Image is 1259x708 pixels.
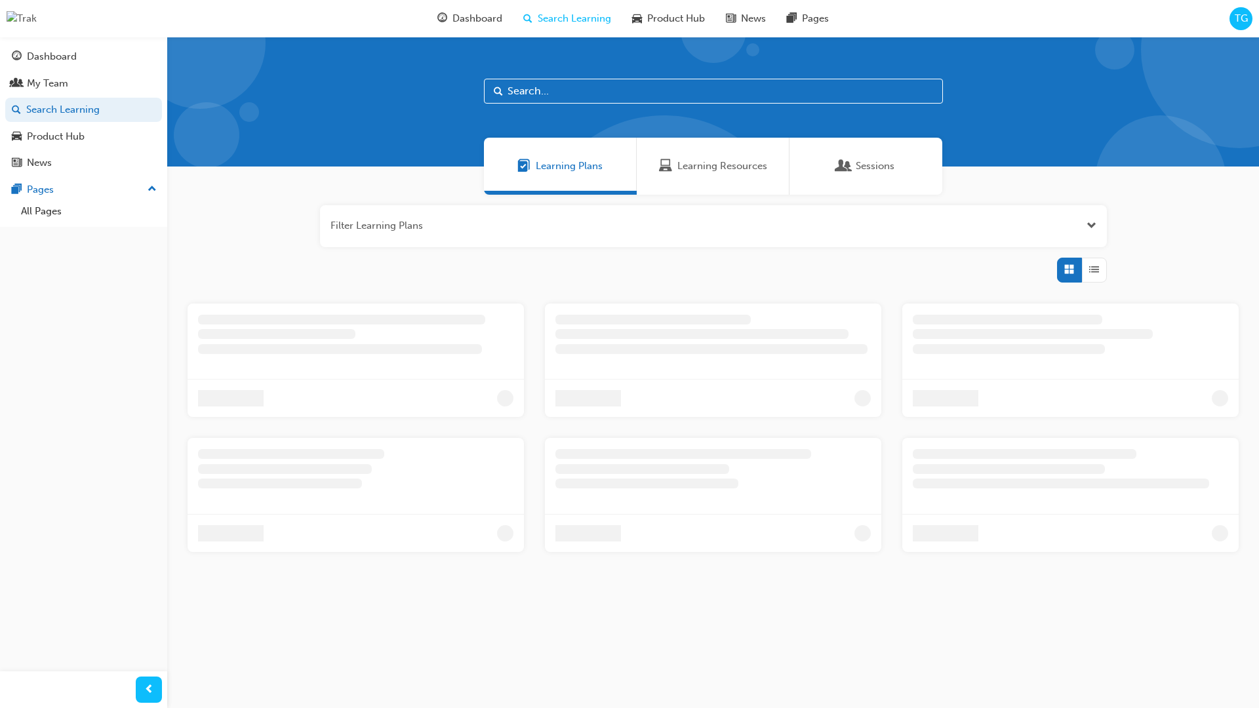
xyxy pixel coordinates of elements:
span: news-icon [12,157,22,169]
span: Grid [1064,262,1074,277]
div: Product Hub [27,129,85,144]
a: My Team [5,71,162,96]
button: Pages [5,178,162,202]
span: pages-icon [787,10,797,27]
span: search-icon [12,104,21,116]
a: guage-iconDashboard [427,5,513,32]
span: guage-icon [12,51,22,63]
div: Dashboard [27,49,77,64]
span: up-icon [148,181,157,198]
span: car-icon [12,131,22,143]
a: News [5,151,162,175]
span: prev-icon [144,682,154,698]
a: Learning PlansLearning Plans [484,138,637,195]
img: Trak [7,11,37,26]
span: news-icon [726,10,736,27]
span: List [1089,262,1099,277]
a: Search Learning [5,98,162,122]
span: Pages [802,11,829,26]
a: news-iconNews [715,5,776,32]
span: pages-icon [12,184,22,196]
a: Learning ResourcesLearning Resources [637,138,789,195]
span: Search Learning [538,11,611,26]
button: Open the filter [1087,218,1096,233]
a: SessionsSessions [789,138,942,195]
span: Sessions [837,159,850,174]
span: Search [494,84,503,99]
span: Learning Plans [517,159,530,174]
span: Learning Resources [677,159,767,174]
span: Learning Resources [659,159,672,174]
span: Learning Plans [536,159,603,174]
a: car-iconProduct Hub [622,5,715,32]
span: guage-icon [437,10,447,27]
input: Search... [484,79,943,104]
span: people-icon [12,78,22,90]
span: car-icon [632,10,642,27]
button: DashboardMy TeamSearch LearningProduct HubNews [5,42,162,178]
span: Product Hub [647,11,705,26]
span: Dashboard [452,11,502,26]
span: search-icon [523,10,532,27]
span: News [741,11,766,26]
span: TG [1235,11,1248,26]
div: Pages [27,182,54,197]
a: All Pages [16,201,162,222]
span: Sessions [856,159,894,174]
a: search-iconSearch Learning [513,5,622,32]
div: My Team [27,76,68,91]
a: pages-iconPages [776,5,839,32]
a: Product Hub [5,125,162,149]
div: News [27,155,52,170]
button: TG [1229,7,1252,30]
a: Dashboard [5,45,162,69]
